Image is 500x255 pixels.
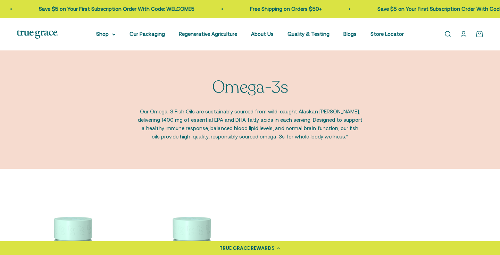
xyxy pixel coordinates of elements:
a: Our Packaging [130,31,165,37]
a: About Us [251,31,274,37]
a: Quality & Testing [287,31,330,37]
p: Omega-3s [212,78,288,97]
div: TRUE GRACE REWARDS [219,245,275,252]
summary: Shop [96,30,116,38]
a: Free Shipping on Orders $50+ [248,6,319,12]
a: Regenerative Agriculture [179,31,237,37]
p: Our Omega-3 Fish Oils are sustainably sourced from wild-caught Alaskan [PERSON_NAME], delivering ... [137,107,363,141]
a: Store Locator [370,31,404,37]
a: Blogs [343,31,357,37]
p: Save $5 on Your First Subscription Order With Code: WELCOME5 [36,5,192,13]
